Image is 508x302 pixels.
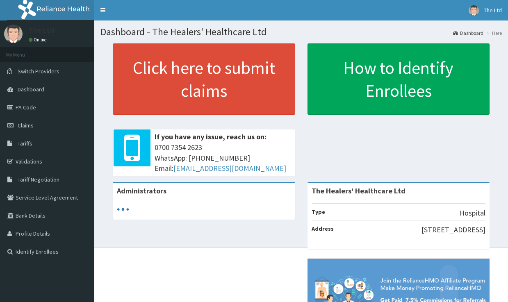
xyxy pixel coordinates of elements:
svg: audio-loading [117,203,129,216]
span: Claims [18,122,34,129]
a: Click here to submit claims [113,43,295,115]
a: [EMAIL_ADDRESS][DOMAIN_NAME] [173,163,286,173]
span: Switch Providers [18,68,59,75]
li: Here [484,30,502,36]
span: 0700 7354 2623 WhatsApp: [PHONE_NUMBER] Email: [155,142,291,174]
a: Online [29,37,48,43]
img: User Image [4,25,23,43]
h1: Dashboard - The Healers' Healthcare Ltd [100,27,502,37]
a: Dashboard [453,30,483,36]
img: User Image [469,5,479,16]
b: Type [312,208,325,216]
b: Administrators [117,186,166,195]
span: Tariffs [18,140,32,147]
strong: The Healers' Healthcare Ltd [312,186,405,195]
b: If you have any issue, reach us on: [155,132,267,141]
span: The Ltd [484,7,502,14]
a: How to Identify Enrollees [308,43,490,115]
p: The Ltd [29,27,54,34]
span: Dashboard [18,86,44,93]
span: Tariff Negotiation [18,176,59,183]
p: [STREET_ADDRESS] [421,225,485,235]
b: Address [312,225,334,232]
p: Hospital [460,208,485,218]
